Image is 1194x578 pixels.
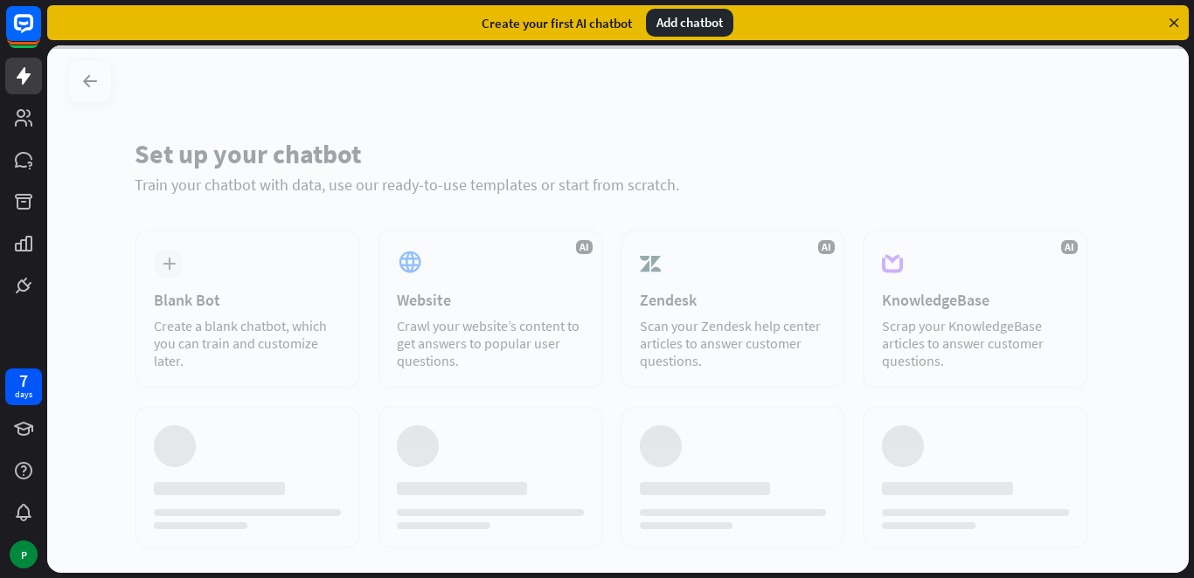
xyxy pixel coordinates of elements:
div: Add chatbot [646,9,733,37]
a: 7 days [5,368,42,405]
div: 7 [19,373,28,389]
div: P [10,540,38,568]
div: days [15,389,32,401]
div: Create your first AI chatbot [482,15,632,31]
